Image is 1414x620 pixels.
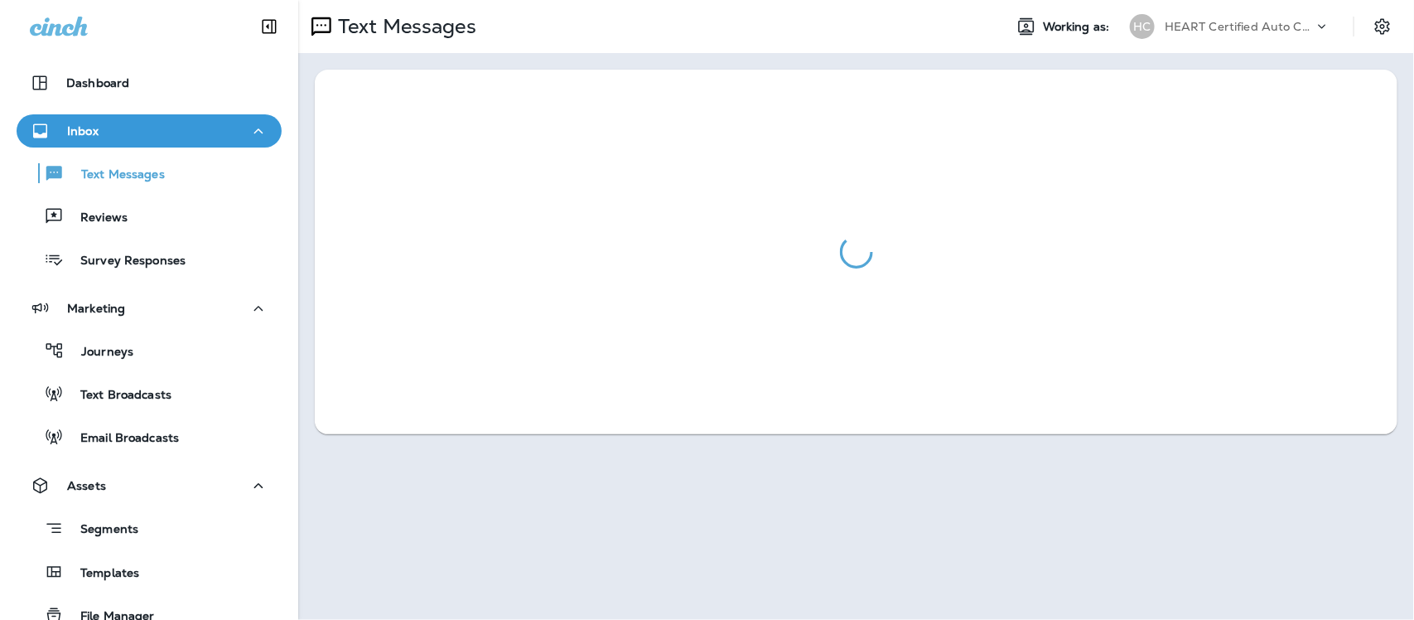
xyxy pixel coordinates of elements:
[17,242,282,277] button: Survey Responses
[64,254,186,269] p: Survey Responses
[67,124,99,138] p: Inbox
[1165,20,1314,33] p: HEART Certified Auto Care
[17,511,282,546] button: Segments
[64,431,179,447] p: Email Broadcasts
[1043,20,1113,34] span: Working as:
[64,211,128,226] p: Reviews
[65,167,165,183] p: Text Messages
[331,14,476,39] p: Text Messages
[1368,12,1397,41] button: Settings
[17,199,282,234] button: Reviews
[17,376,282,411] button: Text Broadcasts
[17,419,282,454] button: Email Broadcasts
[17,66,282,99] button: Dashboard
[67,302,125,315] p: Marketing
[64,522,138,539] p: Segments
[17,114,282,148] button: Inbox
[67,479,106,492] p: Assets
[17,156,282,191] button: Text Messages
[17,555,282,589] button: Templates
[246,10,292,43] button: Collapse Sidebar
[64,566,139,582] p: Templates
[17,333,282,368] button: Journeys
[64,388,171,404] p: Text Broadcasts
[66,76,129,90] p: Dashboard
[1130,14,1155,39] div: HC
[17,469,282,502] button: Assets
[17,292,282,325] button: Marketing
[65,345,133,361] p: Journeys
